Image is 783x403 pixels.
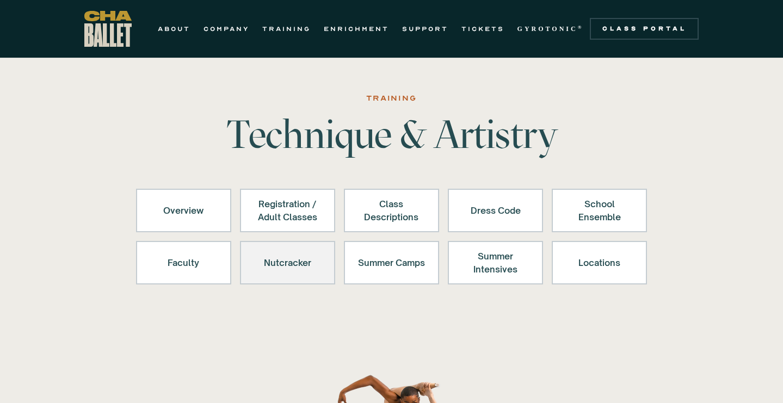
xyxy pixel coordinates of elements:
a: Class Portal [590,18,699,40]
div: Summer Camps [358,250,425,276]
a: home [84,11,132,47]
div: Class Portal [596,24,692,33]
div: Faculty [150,250,217,276]
a: School Ensemble [552,189,647,232]
a: SUPPORT [402,22,448,35]
a: Summer Intensives [448,241,543,284]
div: Registration / Adult Classes [254,197,321,224]
a: ABOUT [158,22,190,35]
a: Locations [552,241,647,284]
div: School Ensemble [566,197,633,224]
a: COMPANY [204,22,249,35]
sup: ® [578,24,584,30]
div: Locations [566,250,633,276]
div: Training [366,92,416,105]
a: Summer Camps [344,241,439,284]
a: GYROTONIC® [517,22,584,35]
div: Summer Intensives [462,250,529,276]
a: ENRICHMENT [324,22,389,35]
a: Dress Code [448,189,543,232]
a: TRAINING [262,22,311,35]
h1: Technique & Artistry [222,115,562,154]
div: Nutcracker [254,250,321,276]
a: Faculty [136,241,231,284]
div: Dress Code [462,197,529,224]
a: Overview [136,189,231,232]
a: Registration /Adult Classes [240,189,335,232]
a: Class Descriptions [344,189,439,232]
div: Class Descriptions [358,197,425,224]
strong: GYROTONIC [517,25,578,33]
a: TICKETS [461,22,504,35]
a: Nutcracker [240,241,335,284]
div: Overview [150,197,217,224]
